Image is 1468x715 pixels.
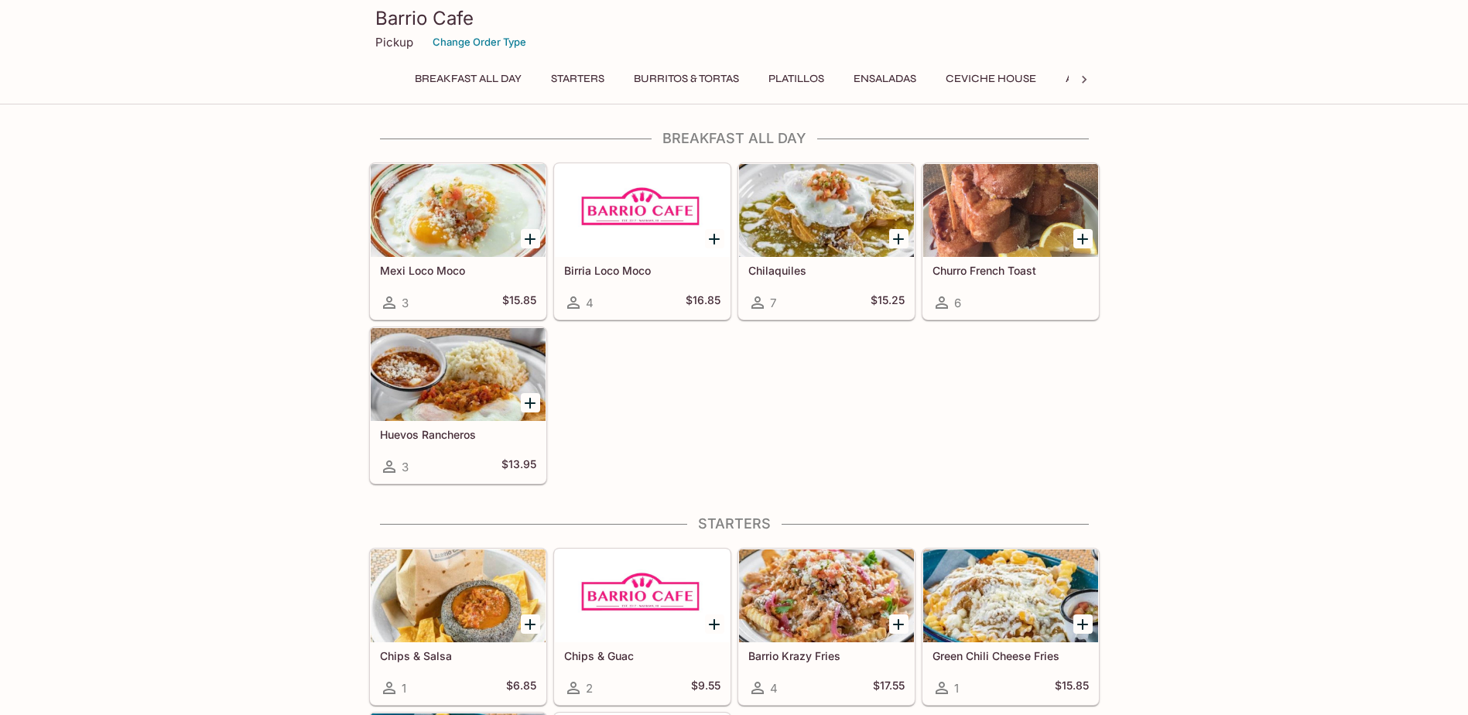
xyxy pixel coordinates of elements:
span: 6 [954,296,961,310]
span: 7 [770,296,776,310]
h5: Churro French Toast [932,264,1089,277]
a: Churro French Toast6 [922,163,1099,320]
span: 1 [402,681,406,696]
button: Add Churro French Toast [1073,229,1093,248]
button: Burritos & Tortas [625,68,748,90]
div: Barrio Krazy Fries [739,549,914,642]
h5: $15.85 [1055,679,1089,697]
button: Breakfast ALL DAY [406,68,530,90]
span: 3 [402,296,409,310]
h5: Chips & Salsa [380,649,536,662]
h5: Mexi Loco Moco [380,264,536,277]
div: Birria Loco Moco [555,164,730,257]
div: Green Chili Cheese Fries [923,549,1098,642]
span: 4 [586,296,594,310]
button: Ala Carte [1057,68,1133,90]
h5: Chilaquiles [748,264,905,277]
button: Change Order Type [426,30,533,54]
span: 3 [402,460,409,474]
a: Chips & Guac2$9.55 [554,549,731,705]
button: Add Chips & Salsa [521,614,540,634]
div: Mexi Loco Moco [371,164,546,257]
a: Barrio Krazy Fries4$17.55 [738,549,915,705]
h4: Starters [369,515,1100,532]
h5: Birria Loco Moco [564,264,720,277]
button: Add Mexi Loco Moco [521,229,540,248]
span: 2 [586,681,593,696]
button: Add Chilaquiles [889,229,909,248]
h5: $17.55 [873,679,905,697]
h5: $9.55 [691,679,720,697]
div: Chilaquiles [739,164,914,257]
h5: $13.95 [501,457,536,476]
a: Chilaquiles7$15.25 [738,163,915,320]
h5: Chips & Guac [564,649,720,662]
button: Ensaladas [845,68,925,90]
a: Green Chili Cheese Fries1$15.85 [922,549,1099,705]
h5: $6.85 [506,679,536,697]
a: Chips & Salsa1$6.85 [370,549,546,705]
span: 1 [954,681,959,696]
a: Huevos Rancheros3$13.95 [370,327,546,484]
button: Ceviche House [937,68,1045,90]
h5: Green Chili Cheese Fries [932,649,1089,662]
span: 4 [770,681,778,696]
button: Starters [542,68,613,90]
h3: Barrio Cafe [375,6,1093,30]
div: Chips & Salsa [371,549,546,642]
div: Churro French Toast [923,164,1098,257]
h5: $15.25 [871,293,905,312]
button: Add Huevos Rancheros [521,393,540,412]
button: Add Barrio Krazy Fries [889,614,909,634]
h5: $15.85 [502,293,536,312]
a: Mexi Loco Moco3$15.85 [370,163,546,320]
h5: $16.85 [686,293,720,312]
p: Pickup [375,35,413,50]
button: Add Birria Loco Moco [705,229,724,248]
button: Platillos [760,68,833,90]
button: Add Green Chili Cheese Fries [1073,614,1093,634]
div: Huevos Rancheros [371,328,546,421]
h4: Breakfast ALL DAY [369,130,1100,147]
div: Chips & Guac [555,549,730,642]
button: Add Chips & Guac [705,614,724,634]
h5: Huevos Rancheros [380,428,536,441]
h5: Barrio Krazy Fries [748,649,905,662]
a: Birria Loco Moco4$16.85 [554,163,731,320]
